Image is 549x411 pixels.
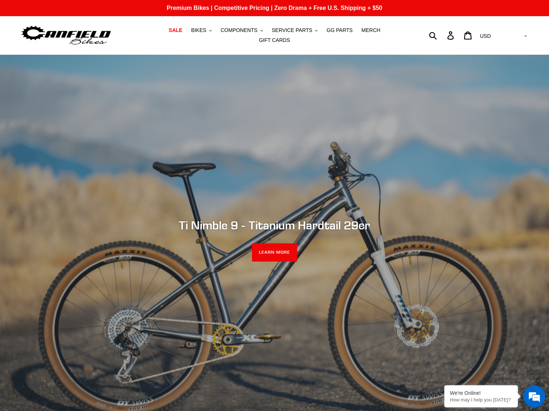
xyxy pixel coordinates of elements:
a: GG PARTS [323,25,356,35]
a: SALE [165,25,186,35]
span: COMPONENTS [221,27,257,33]
img: Canfield Bikes [20,24,112,47]
span: GG PARTS [326,27,353,33]
input: Search [433,27,452,43]
h2: Ti Nimble 9 - Titanium Hardtail 29er [75,218,475,232]
a: MERCH [358,25,384,35]
span: BIKES [191,27,206,33]
span: MERCH [361,27,380,33]
p: How may I help you today? [450,397,512,403]
a: GIFT CARDS [255,35,294,45]
a: LEARN MORE [252,243,297,262]
span: GIFT CARDS [259,37,290,43]
button: SERVICE PARTS [268,25,321,35]
div: We're Online! [450,390,512,396]
button: BIKES [188,25,216,35]
span: SALE [169,27,182,33]
span: SERVICE PARTS [272,27,312,33]
button: COMPONENTS [217,25,267,35]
